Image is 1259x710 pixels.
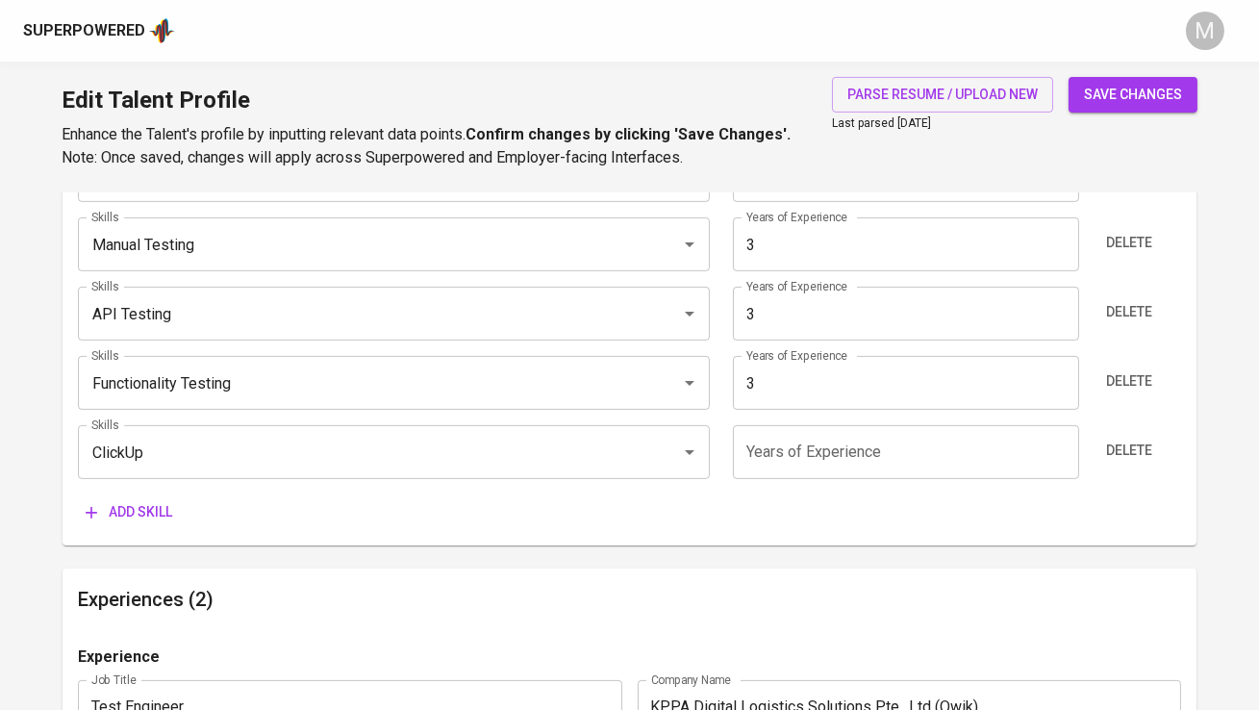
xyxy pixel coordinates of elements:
[78,584,1180,615] h6: Experiences (2)
[23,20,145,42] div: Superpowered
[1098,294,1160,330] button: Delete
[62,77,791,123] h1: Edit Talent Profile
[676,300,703,327] button: Open
[78,646,160,669] p: Experience
[1106,300,1152,324] span: Delete
[832,77,1053,113] button: parse resume / upload new
[676,369,703,396] button: Open
[62,123,791,169] p: Enhance the Talent's profile by inputting relevant data points. Note: Once saved, changes will ap...
[676,439,703,466] button: Open
[1186,12,1224,50] div: M
[676,231,703,258] button: Open
[1106,231,1152,255] span: Delete
[466,125,791,143] b: Confirm changes by clicking 'Save Changes'.
[86,500,172,524] span: Add skill
[23,16,175,45] a: Superpoweredapp logo
[1106,369,1152,393] span: Delete
[1106,439,1152,463] span: Delete
[1084,83,1182,107] span: save changes
[832,116,931,130] span: Last parsed [DATE]
[847,83,1038,107] span: parse resume / upload new
[1069,77,1197,113] button: save changes
[149,16,175,45] img: app logo
[78,494,180,530] button: Add skill
[1098,433,1160,469] button: Delete
[1098,225,1160,261] button: Delete
[1098,364,1160,399] button: Delete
